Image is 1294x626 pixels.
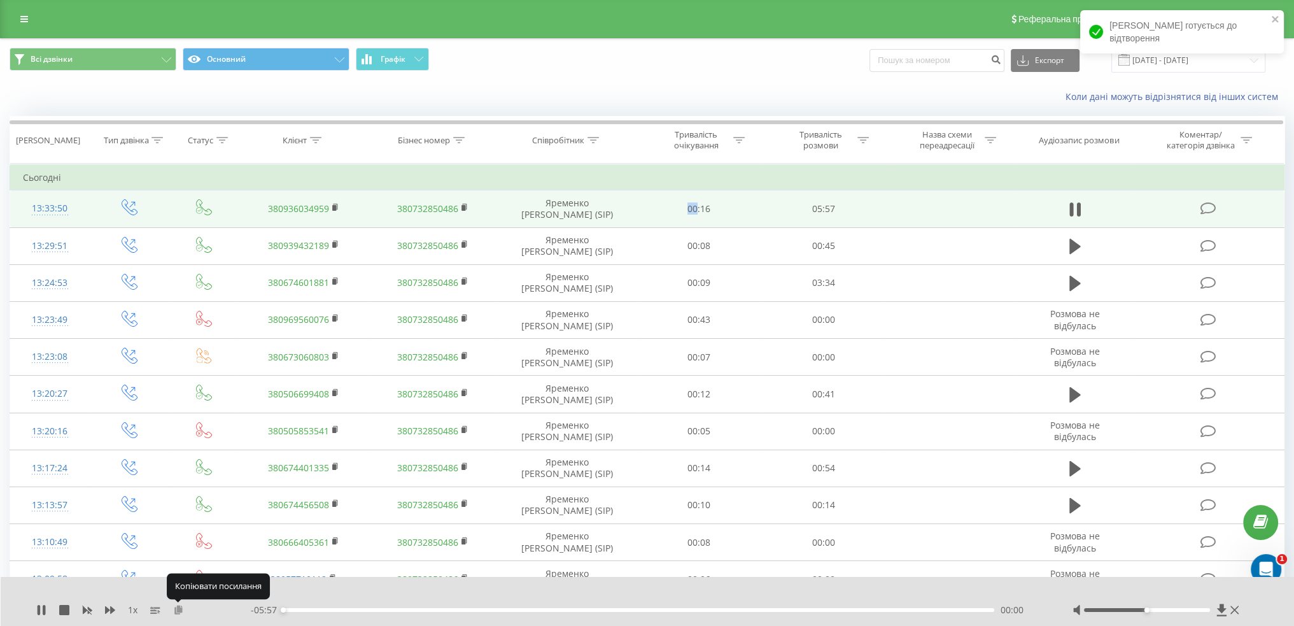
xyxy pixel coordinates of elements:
td: 00:54 [761,450,885,487]
a: 380969560076 [268,313,329,325]
td: Яременко [PERSON_NAME] (SIP) [498,450,637,487]
td: 00:08 [637,524,761,561]
div: Копіювати посилання [167,574,270,599]
div: 13:23:08 [23,345,77,369]
a: 380732850486 [397,462,458,474]
span: Всі дзвінки [31,54,73,64]
div: Назва схеми переадресації [913,129,981,151]
td: 00:14 [637,450,761,487]
a: 380506699408 [268,388,329,400]
span: Розмова не відбулась [1050,308,1100,331]
a: 380673060803 [268,351,329,363]
td: 00:00 [761,524,885,561]
span: Реферальна програма [1018,14,1112,24]
a: 380732850486 [397,388,458,400]
div: Співробітник [532,135,584,146]
a: 380732850486 [397,239,458,252]
button: Графік [356,48,429,71]
span: Розмова не відбулась [1050,567,1100,591]
td: 03:34 [761,264,885,301]
a: 380732850486 [397,203,458,215]
td: Яременко [PERSON_NAME] (SIP) [498,190,637,227]
td: 00:43 [637,301,761,338]
div: Коментар/категорія дзвінка [1163,129,1237,151]
div: 13:17:24 [23,456,77,481]
td: Сьогодні [10,165,1284,190]
td: 00:16 [637,190,761,227]
td: 00:12 [637,376,761,413]
span: - 05:57 [251,604,283,616]
td: 00:10 [637,487,761,523]
div: Бізнес номер [398,135,450,146]
div: Accessibility label [281,608,286,613]
a: 380674456508 [268,499,329,511]
td: 00:41 [761,376,885,413]
td: 00:07 [637,339,761,376]
div: 13:20:27 [23,381,77,406]
td: Яременко [PERSON_NAME] (SIP) [498,524,637,561]
td: 00:05 [637,413,761,450]
td: 00:45 [761,227,885,264]
a: 38057719112 [271,573,327,585]
a: 380939432189 [268,239,329,252]
td: 00:08 [637,227,761,264]
td: Яременко [PERSON_NAME] (SIP) [498,561,637,598]
a: Коли дані можуть відрізнятися вiд інших систем [1065,90,1284,103]
div: Статус [188,135,213,146]
span: 1 x [128,604,137,616]
div: 13:13:57 [23,493,77,518]
td: Яременко [PERSON_NAME] (SIP) [498,264,637,301]
td: 00:00 [761,301,885,338]
a: 380732850486 [397,313,458,325]
a: 380732850486 [397,536,458,548]
td: 00:09 [637,264,761,301]
div: 13:24:53 [23,271,77,295]
a: 380732850486 [397,499,458,511]
div: [PERSON_NAME] готується до відтворення [1080,10,1284,53]
div: Тип дзвінка [103,135,148,146]
span: 00:00 [1001,604,1023,616]
span: Розмова не відбулась [1050,419,1100,443]
div: Accessibility label [1144,608,1150,613]
span: Розмова не відбулась [1050,345,1100,369]
span: 1 [1277,554,1287,564]
a: 380732850486 [397,573,458,585]
td: Яременко [PERSON_NAME] (SIP) [498,376,637,413]
td: 00:00 [761,339,885,376]
td: 00:00 [761,561,885,598]
a: 380732850486 [397,276,458,288]
td: 00:06 [637,561,761,598]
td: 00:00 [761,413,885,450]
div: 13:20:16 [23,419,77,444]
div: Клієнт [283,135,307,146]
td: 00:14 [761,487,885,523]
div: Тривалість очікування [662,129,730,151]
td: Яременко [PERSON_NAME] (SIP) [498,413,637,450]
a: 380674401335 [268,462,329,474]
div: 13:29:51 [23,234,77,259]
button: close [1271,14,1280,26]
a: 380732850486 [397,425,458,437]
div: 13:23:49 [23,308,77,332]
iframe: Intercom live chat [1251,554,1281,585]
td: Яременко [PERSON_NAME] (SIP) [498,227,637,264]
a: 380732850486 [397,351,458,363]
a: 380505853541 [268,425,329,437]
div: Аудіозапис розмови [1039,135,1119,146]
td: Яременко [PERSON_NAME] (SIP) [498,339,637,376]
div: 13:10:49 [23,530,77,555]
td: Яременко [PERSON_NAME] (SIP) [498,301,637,338]
a: 380666405361 [268,536,329,548]
div: [PERSON_NAME] [16,135,80,146]
button: Експорт [1011,49,1080,72]
div: 13:09:58 [23,567,77,592]
button: Всі дзвінки [10,48,176,71]
td: Яременко [PERSON_NAME] (SIP) [498,487,637,523]
a: 380936034959 [268,203,329,215]
button: Основний [183,48,349,71]
td: 05:57 [761,190,885,227]
span: Графік [381,55,405,64]
div: 13:33:50 [23,196,77,221]
a: 380674601881 [268,276,329,288]
input: Пошук за номером [869,49,1004,72]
